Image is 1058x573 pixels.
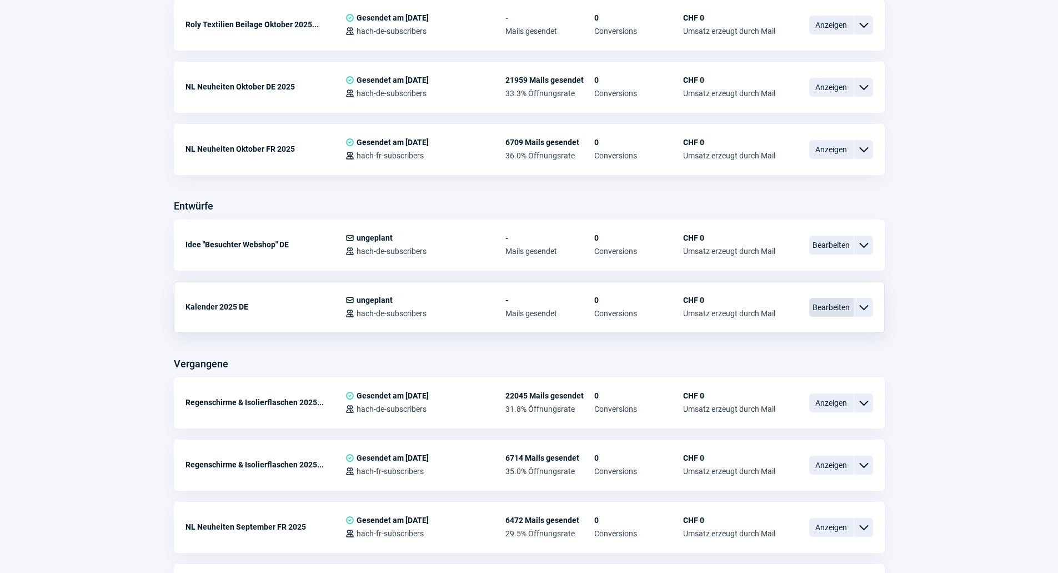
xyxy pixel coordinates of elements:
[357,151,424,160] span: hach-fr-subscribers
[809,236,854,255] span: Bearbeiten
[594,391,683,400] span: 0
[594,296,683,305] span: 0
[505,151,594,160] span: 36.0% Öffnungsrate
[505,405,594,413] span: 31.8% Öffnungsrate
[683,454,775,462] span: CHF 0
[594,27,683,36] span: Conversions
[505,233,594,242] span: -
[505,138,594,147] span: 6709 Mails gesendet
[594,454,683,462] span: 0
[185,454,345,476] div: Regenschirme & Isolierflaschen 2025...
[505,516,594,525] span: 6472 Mails gesendet
[683,296,775,305] span: CHF 0
[683,405,775,413] span: Umsatz erzeugt durch Mail
[683,138,775,147] span: CHF 0
[357,454,429,462] span: Gesendet am [DATE]
[683,13,775,22] span: CHF 0
[683,529,775,538] span: Umsatz erzeugt durch Mail
[809,456,854,475] span: Anzeigen
[357,89,427,98] span: hach-de-subscribers
[357,247,427,256] span: hach-de-subscribers
[594,89,683,98] span: Conversions
[809,140,854,159] span: Anzeigen
[594,138,683,147] span: 0
[809,78,854,97] span: Anzeigen
[185,516,345,538] div: NL Neuheiten September FR 2025
[594,516,683,525] span: 0
[357,467,424,476] span: hach-fr-subscribers
[185,13,345,36] div: Roly Textilien Beilage Oktober 2025...
[505,27,594,36] span: Mails gesendet
[683,76,775,84] span: CHF 0
[357,233,393,242] span: ungeplant
[809,393,854,412] span: Anzeigen
[505,89,594,98] span: 33.3% Öffnungsrate
[357,76,429,84] span: Gesendet am [DATE]
[185,138,345,160] div: NL Neuheiten Oktober FR 2025
[594,467,683,476] span: Conversions
[174,355,228,373] h3: Vergangene
[185,233,345,256] div: Idee "Besuchter Webshop" DE
[683,27,775,36] span: Umsatz erzeugt durch Mail
[505,76,594,84] span: 21959 Mails gesendet
[594,76,683,84] span: 0
[357,405,427,413] span: hach-de-subscribers
[505,247,594,256] span: Mails gesendet
[809,16,854,34] span: Anzeigen
[594,247,683,256] span: Conversions
[594,309,683,318] span: Conversions
[809,518,854,537] span: Anzeigen
[505,467,594,476] span: 35.0% Öffnungsrate
[357,391,429,400] span: Gesendet am [DATE]
[683,151,775,160] span: Umsatz erzeugt durch Mail
[357,27,427,36] span: hach-de-subscribers
[683,89,775,98] span: Umsatz erzeugt durch Mail
[505,454,594,462] span: 6714 Mails gesendet
[505,529,594,538] span: 29.5% Öffnungsrate
[357,13,429,22] span: Gesendet am [DATE]
[683,516,775,525] span: CHF 0
[185,391,345,413] div: Regenschirme & Isolierflaschen 2025...
[594,405,683,413] span: Conversions
[809,298,854,317] span: Bearbeiten
[683,467,775,476] span: Umsatz erzeugt durch Mail
[174,197,213,215] h3: Entwürfe
[683,247,775,256] span: Umsatz erzeugt durch Mail
[505,309,594,318] span: Mails gesendet
[505,391,594,400] span: 22045 Mails gesendet
[683,309,775,318] span: Umsatz erzeugt durch Mail
[185,296,345,318] div: Kalender 2025 DE
[357,529,424,538] span: hach-fr-subscribers
[357,296,393,305] span: ungeplant
[594,151,683,160] span: Conversions
[357,138,429,147] span: Gesendet am [DATE]
[505,296,594,305] span: -
[683,391,775,400] span: CHF 0
[683,233,775,242] span: CHF 0
[594,13,683,22] span: 0
[357,516,429,525] span: Gesendet am [DATE]
[505,13,594,22] span: -
[594,529,683,538] span: Conversions
[185,76,345,98] div: NL Neuheiten Oktober DE 2025
[357,309,427,318] span: hach-de-subscribers
[594,233,683,242] span: 0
